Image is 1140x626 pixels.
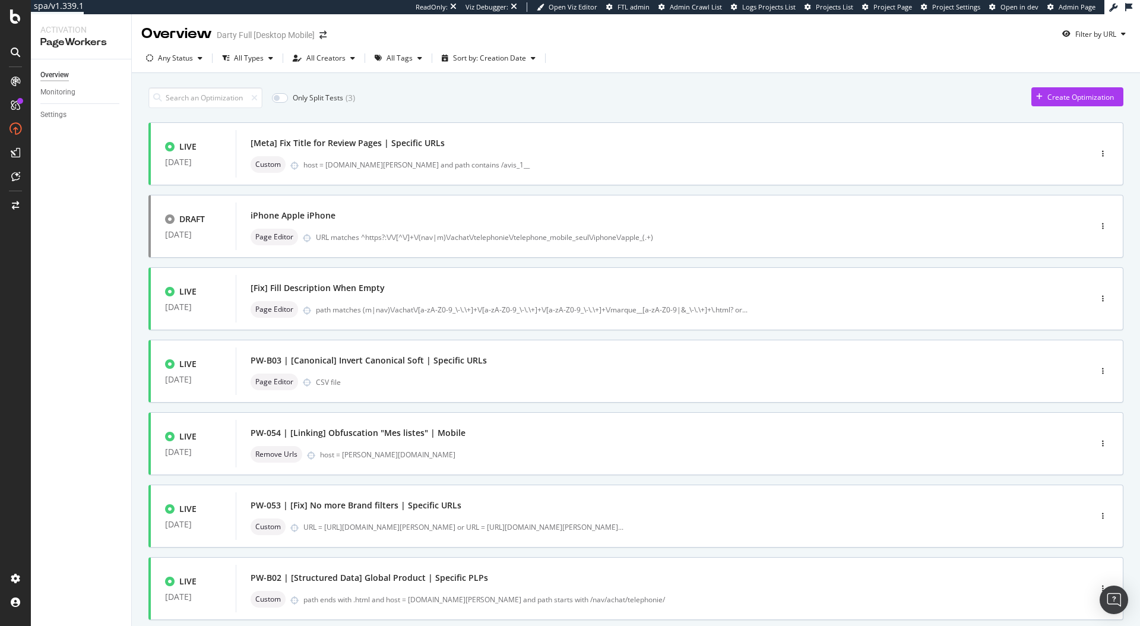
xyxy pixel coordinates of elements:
[921,2,980,12] a: Project Settings
[217,49,278,68] button: All Types
[387,55,413,62] div: All Tags
[255,161,281,168] span: Custom
[989,2,1038,12] a: Open in dev
[742,2,796,11] span: Logs Projects List
[251,355,487,366] div: PW-B03 | [Canonical] Invert Canonical Soft | Specific URLs
[255,523,281,530] span: Custom
[179,358,197,370] div: LIVE
[179,431,197,442] div: LIVE
[251,301,298,318] div: neutral label
[1000,2,1038,11] span: Open in dev
[165,592,221,602] div: [DATE]
[303,595,1040,605] div: path ends with .html and host = [DOMAIN_NAME][PERSON_NAME] and path starts with /nav/achat/teleph...
[165,230,221,239] div: [DATE]
[165,375,221,384] div: [DATE]
[303,160,1040,170] div: host = [DOMAIN_NAME][PERSON_NAME] and path contains /avis_1__
[932,2,980,11] span: Project Settings
[148,87,262,108] input: Search an Optimization
[670,2,722,11] span: Admin Crawl List
[731,2,796,12] a: Logs Projects List
[251,282,385,294] div: [Fix] Fill Description When Empty
[217,29,315,41] div: Darty Full [Desktop Mobile]
[549,2,597,11] span: Open Viz Editor
[255,306,293,313] span: Page Editor
[465,2,508,12] div: Viz Debugger:
[873,2,912,11] span: Project Page
[618,522,623,532] span: ...
[165,302,221,312] div: [DATE]
[288,49,360,68] button: All Creators
[306,55,346,62] div: All Creators
[537,2,597,12] a: Open Viz Editor
[251,229,298,245] div: neutral label
[40,109,66,121] div: Settings
[251,591,286,608] div: neutral label
[251,374,298,390] div: neutral label
[40,24,122,36] div: Activation
[320,450,1040,460] div: host = [PERSON_NAME][DOMAIN_NAME]
[1100,586,1128,614] div: Open Intercom Messenger
[255,233,293,241] span: Page Editor
[179,503,197,515] div: LIVE
[316,305,748,315] div: path matches (m|nav)\/achat\/[a-zA-Z0-9_\-\.\+]+\/[a-zA-Z0-9_\-\.\+]+\/[a-zA-Z0-9_\-\.\+]+\/marqu...
[251,499,461,511] div: PW-053 | [Fix] No more Brand filters | Specific URLs
[816,2,853,11] span: Projects List
[251,572,488,584] div: PW-B02 | [Structured Data] Global Product | Specific PLPs
[316,377,341,387] div: CSV file
[165,157,221,167] div: [DATE]
[1031,87,1123,106] button: Create Optimization
[606,2,650,12] a: FTL admin
[158,55,193,62] div: Any Status
[179,286,197,298] div: LIVE
[370,49,427,68] button: All Tags
[179,141,197,153] div: LIVE
[1057,24,1130,43] button: Filter by URL
[40,109,123,121] a: Settings
[179,576,197,587] div: LIVE
[293,93,343,103] div: Only Split Tests
[40,36,122,49] div: PageWorkers
[141,49,207,68] button: Any Status
[1075,29,1116,39] div: Filter by URL
[234,55,264,62] div: All Types
[165,447,221,457] div: [DATE]
[40,86,123,99] a: Monitoring
[40,69,123,81] a: Overview
[251,137,445,149] div: [Meta] Fix Title for Review Pages | Specific URLs
[658,2,722,12] a: Admin Crawl List
[40,86,75,99] div: Monitoring
[346,92,355,104] div: ( 3 )
[255,596,281,603] span: Custom
[303,522,623,532] div: URL = [URL][DOMAIN_NAME][PERSON_NAME] or URL = [URL][DOMAIN_NAME][PERSON_NAME]
[251,210,335,222] div: iPhone Apple iPhone
[742,305,748,315] span: ...
[251,446,302,463] div: neutral label
[617,2,650,11] span: FTL admin
[179,213,205,225] div: DRAFT
[437,49,540,68] button: Sort by: Creation Date
[255,451,297,458] span: Remove Urls
[319,31,327,39] div: arrow-right-arrow-left
[1047,2,1095,12] a: Admin Page
[316,232,1040,242] div: URL matches ^https?:\/\/[^\/]+\/(nav|m)\/achat\/telephonie\/telephone_mobile_seul\/iphone\/apple_...
[255,378,293,385] span: Page Editor
[251,427,465,439] div: PW-054 | [Linking] Obfuscation "Mes listes" | Mobile
[251,518,286,535] div: neutral label
[1047,92,1114,102] div: Create Optimization
[862,2,912,12] a: Project Page
[1059,2,1095,11] span: Admin Page
[416,2,448,12] div: ReadOnly:
[141,24,212,44] div: Overview
[805,2,853,12] a: Projects List
[165,520,221,529] div: [DATE]
[453,55,526,62] div: Sort by: Creation Date
[251,156,286,173] div: neutral label
[40,69,69,81] div: Overview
